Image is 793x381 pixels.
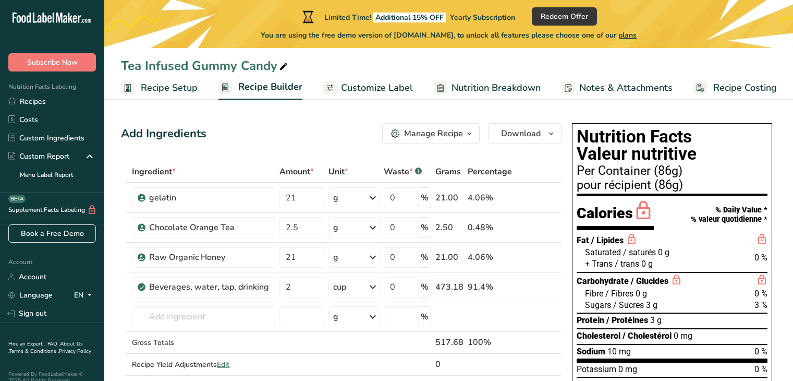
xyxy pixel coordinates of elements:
div: 21.00 [435,192,463,204]
span: Notes & Attachments [579,81,673,95]
button: Redeem Offer [532,7,597,26]
span: Sodium [577,347,605,356]
span: 0 % [754,289,767,299]
span: Potassium [577,364,616,374]
div: 2.50 [435,221,463,234]
div: Chocolate Orange Tea [149,221,269,234]
span: 3 g [646,300,657,310]
span: Ingredient [132,165,176,178]
span: Carbohydrate [577,276,629,286]
div: g [333,221,338,234]
span: 0 g [641,259,653,269]
span: Sugars [585,300,611,310]
span: Customize Label [341,81,413,95]
span: / Protéines [606,315,648,325]
div: g [333,251,338,264]
span: Recipe Builder [238,80,302,94]
a: Recipe Setup [121,76,198,100]
a: Language [8,286,53,304]
span: 0 g [658,247,669,257]
span: Download [501,127,541,140]
div: g [333,311,338,323]
div: % Daily Value * % valeur quotidienne * [691,206,767,224]
span: 0 g [636,289,647,299]
div: 0 [435,358,463,371]
div: 21.00 [435,251,463,264]
span: / Glucides [631,276,668,286]
span: / Sucres [613,300,644,310]
span: Saturated [585,247,621,257]
span: / trans [615,259,639,269]
div: Manage Recipe [404,127,463,140]
iframe: Intercom live chat [758,346,783,371]
a: Customize Label [323,76,413,100]
a: Book a Free Demo [8,224,96,243]
span: Recipe Costing [713,81,777,95]
span: Fibre [585,289,603,299]
a: Privacy Policy [59,348,91,355]
span: Subscribe Now [27,57,78,68]
a: Hire an Expert . [8,340,45,348]
div: 517.68 [435,336,463,349]
div: Custom Report [8,151,69,162]
span: 0 mg [674,331,692,341]
span: 3 % [754,300,767,310]
div: Add Ingredients [121,125,206,142]
div: 4.06% [468,251,512,264]
div: Beverages, water, tap, drinking [149,281,269,293]
div: Gross Totals [132,337,275,348]
span: 0 % [754,253,767,263]
div: pour récipient (86g) [577,179,767,192]
span: Cholesterol [577,331,620,341]
button: Download [488,123,562,144]
span: / Fibres [605,289,633,299]
div: EN [74,289,96,302]
a: FAQ . [47,340,60,348]
span: 0 % [754,364,767,374]
span: Nutrition Breakdown [452,81,541,95]
span: 10 mg [607,347,631,356]
div: Calories [577,200,654,230]
span: Additional 15% OFF [373,13,446,22]
a: Notes & Attachments [562,76,673,100]
div: Tea Infused Gummy Candy [121,56,290,75]
span: Redeem Offer [541,11,588,22]
span: / Lipides [591,235,624,245]
div: cup [333,281,346,293]
span: Protein [577,315,604,325]
span: / saturés [623,247,656,257]
div: 91.4% [468,281,512,293]
a: Nutrition Breakdown [434,76,541,100]
div: 100% [468,336,512,349]
span: 0 mg [618,364,637,374]
div: Waste [384,165,422,178]
a: Terms & Conditions . [9,348,59,355]
a: Recipe Costing [693,76,777,100]
div: gelatin [149,192,269,204]
a: About Us . [8,340,83,355]
span: 0 % [754,347,767,356]
span: / Cholestérol [623,331,672,341]
span: plans [618,30,637,40]
div: Limited Time! [300,10,515,23]
span: Fat [577,235,589,245]
div: 473.18 [435,281,463,293]
div: 4.06% [468,192,512,204]
span: Unit [328,165,348,178]
span: Amount [279,165,314,178]
div: BETA [8,195,26,203]
span: You are using the free demo version of [DOMAIN_NAME], to unlock all features please choose one of... [261,30,637,41]
div: Raw Organic Honey [149,251,269,264]
button: Manage Recipe [382,123,480,144]
h1: Nutrition Facts Valeur nutritive [577,128,767,163]
button: Subscribe Now [8,53,96,72]
span: Yearly Subscription [450,13,515,22]
div: 0.48% [468,221,512,234]
div: Per Container (86g) [577,165,767,177]
input: Add Ingredient [132,306,275,327]
span: + Trans [585,259,613,269]
span: Percentage [468,165,512,178]
div: Recipe Yield Adjustments [132,359,275,370]
span: Edit [217,360,229,370]
span: 3 g [650,315,662,325]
